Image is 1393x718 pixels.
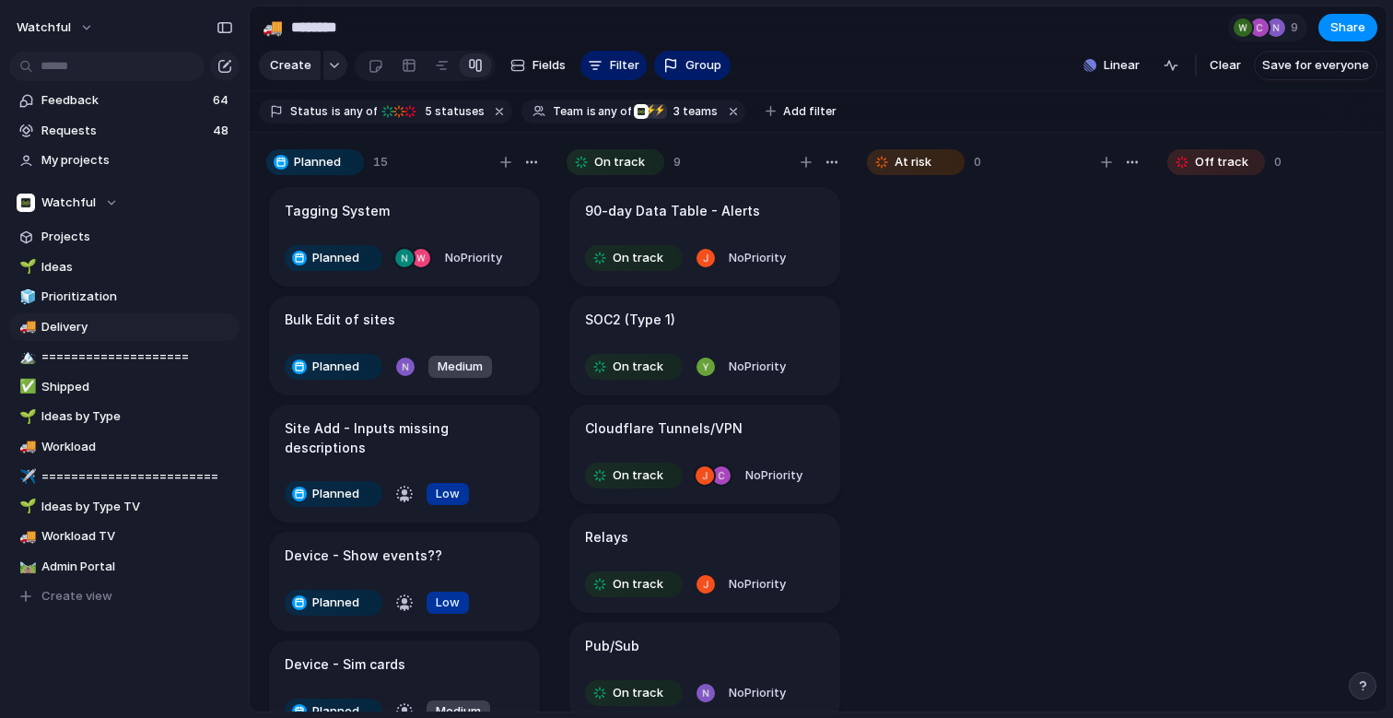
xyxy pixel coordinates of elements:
[9,283,240,311] a: 🧊Prioritization
[585,527,628,547] h1: Relays
[41,407,233,426] span: Ideas by Type
[280,352,387,382] button: Planned
[569,405,840,504] div: Cloudflare Tunnels/VPNOn trackNoPriority
[294,153,341,171] span: Planned
[685,56,721,75] span: Group
[41,378,233,396] span: Shipped
[41,318,233,336] span: Delivery
[643,104,658,119] div: ⚡
[9,403,240,430] a: 🌱Ideas by Type
[285,418,524,457] h1: Site Add - Inputs missing descriptions
[280,243,387,273] button: Planned
[280,588,387,618] button: Planned
[9,493,240,521] a: 🌱Ideas by Type TV
[41,258,233,277] span: Ideas
[41,288,233,306] span: Prioritization
[41,151,233,170] span: My projects
[41,558,233,576] span: Admin Portal
[745,467,802,482] span: No Priority
[419,103,485,120] span: statuses
[9,433,240,461] a: 🚚Workload
[585,418,743,439] h1: Cloudflare Tunnels/VPN
[269,405,540,523] div: Site Add - Inputs missing descriptionsPlannedLow
[290,103,328,120] span: Status
[41,527,233,546] span: Workload TV
[312,485,359,503] span: Planned
[280,479,387,509] button: Planned
[263,15,283,40] div: 🚚
[19,496,32,517] div: 🌱
[19,406,32,428] div: 🌱
[19,436,32,457] div: 🚚
[580,678,687,708] button: On track
[19,376,32,397] div: ✅
[724,243,790,273] button: NoPriority
[9,373,240,401] a: ✅Shipped
[1291,18,1304,37] span: 9
[41,194,96,212] span: Watchful
[1195,153,1248,171] span: Off track
[724,678,790,708] button: NoPriority
[285,310,395,330] h1: Bulk Edit of sites
[1104,56,1140,75] span: Linear
[9,147,240,174] a: My projects
[8,13,103,42] button: watchful
[41,228,233,246] span: Projects
[580,51,647,80] button: Filter
[19,466,32,488] div: ✈️
[17,407,35,426] button: 🌱
[19,526,32,547] div: 🚚
[1202,51,1248,80] button: Clear
[613,575,663,594] span: On track
[652,104,667,119] div: ⚡
[328,101,380,122] button: isany of
[569,296,840,395] div: SOC2 (Type 1)On trackNoPriority
[285,546,442,566] h1: Device - Show events??
[9,87,240,114] a: Feedback64
[269,532,540,631] div: Device - Show events??PlannedLow
[9,463,240,490] div: ✈️========================
[580,570,687,599] button: On track
[269,187,540,287] div: Tagging SystemPlannedNoPriority
[1076,52,1147,79] button: Linear
[41,91,207,110] span: Feedback
[19,287,32,308] div: 🧊
[1254,51,1377,80] button: Save for everyone
[17,498,35,516] button: 🌱
[17,18,71,37] span: watchful
[41,467,233,486] span: ========================
[741,461,807,490] button: NoPriority
[41,347,233,366] span: ====================
[503,51,573,80] button: Fields
[553,103,583,120] span: Team
[585,201,760,221] h1: 90-day Data Table - Alerts
[41,438,233,456] span: Workload
[9,523,240,550] a: 🚚Workload TV
[755,99,848,124] button: Add filter
[9,553,240,581] div: 🛤️Admin Portal
[9,313,240,341] a: 🚚Delivery
[17,467,35,486] button: ✈️
[587,103,596,120] span: is
[213,122,232,140] span: 48
[533,56,566,75] span: Fields
[613,466,663,485] span: On track
[17,318,35,336] button: 🚚
[17,378,35,396] button: ✅
[610,56,639,75] span: Filter
[436,594,460,612] span: Low
[438,358,483,376] span: Medium
[17,558,35,576] button: 🛤️
[895,153,931,171] span: At risk
[17,347,35,366] button: 🏔️
[613,249,663,267] span: On track
[379,101,488,122] button: 5 statuses
[17,258,35,277] button: 🌱
[580,461,687,490] button: On track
